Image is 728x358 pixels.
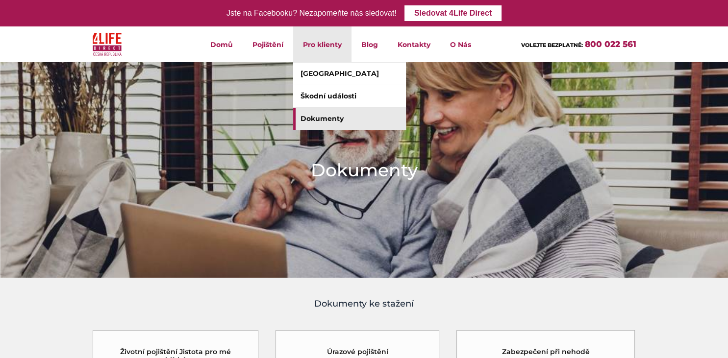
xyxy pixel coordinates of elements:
a: [GEOGRAPHIC_DATA] [293,63,406,85]
a: Kontakty [388,26,440,62]
a: 800 022 561 [585,39,636,49]
a: Škodní události [293,85,406,107]
span: VOLEJTE BEZPLATNĚ: [521,42,583,48]
h4: Dokumenty ke stažení [92,297,636,310]
img: 4Life Direct Česká republika logo [93,30,122,58]
h5: Zabezpečení při nehodě [502,348,590,356]
a: Dokumenty [293,108,406,130]
h1: Dokumenty [311,158,418,182]
h5: Úrazové pojištění [327,348,388,356]
a: Sledovat 4Life Direct [404,5,502,21]
div: Jste na Facebooku? Nezapomeňte nás sledovat! [226,6,397,21]
a: Blog [351,26,388,62]
a: Domů [201,26,243,62]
